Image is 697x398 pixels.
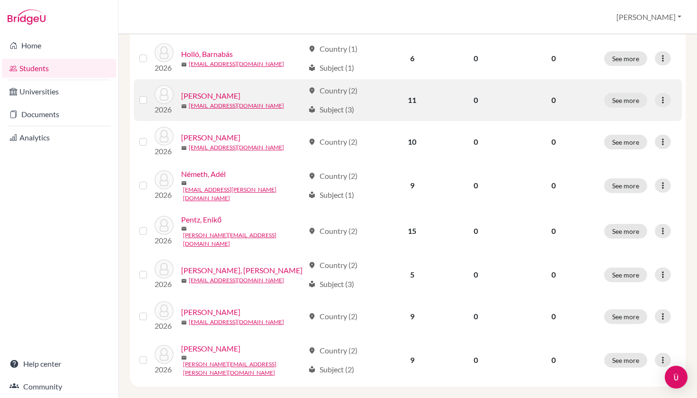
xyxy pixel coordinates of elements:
[189,318,284,326] a: [EMAIL_ADDRESS][DOMAIN_NAME]
[181,180,187,186] span: mail
[155,170,174,189] img: Németh, Adél
[514,311,593,322] p: 0
[308,136,358,148] div: Country (2)
[308,172,316,180] span: location_on
[308,278,354,290] div: Subject (3)
[183,360,303,377] a: [PERSON_NAME][EMAIL_ADDRESS][PERSON_NAME][DOMAIN_NAME]
[308,62,354,74] div: Subject (1)
[181,320,187,325] span: mail
[308,227,316,235] span: location_on
[308,225,358,237] div: Country (2)
[155,364,174,375] p: 2026
[155,259,174,278] img: Peto Vince, Benjamin
[2,354,116,373] a: Help center
[181,132,240,143] a: [PERSON_NAME]
[308,364,354,375] div: Subject (2)
[514,53,593,64] p: 0
[155,127,174,146] img: Kosztolányi, Niki
[2,59,116,78] a: Students
[308,106,316,113] span: local_library
[181,90,240,102] a: [PERSON_NAME]
[381,337,443,383] td: 9
[181,48,233,60] a: Holló, Barnabás
[443,163,509,208] td: 0
[308,313,316,320] span: location_on
[665,366,688,389] div: Open Intercom Messenger
[308,311,358,322] div: Country (2)
[2,128,116,147] a: Analytics
[2,82,116,101] a: Universities
[2,36,116,55] a: Home
[181,278,187,284] span: mail
[381,163,443,208] td: 9
[308,138,316,146] span: location_on
[443,254,509,296] td: 0
[181,168,226,180] a: Németh, Adél
[181,214,221,225] a: Pentz, Enikő
[604,135,647,149] button: See more
[308,347,316,354] span: location_on
[604,309,647,324] button: See more
[181,145,187,151] span: mail
[2,377,116,396] a: Community
[514,94,593,106] p: 0
[381,296,443,337] td: 9
[612,8,686,26] button: [PERSON_NAME]
[443,37,509,79] td: 0
[181,265,303,276] a: [PERSON_NAME], [PERSON_NAME]
[604,178,647,193] button: See more
[155,216,174,235] img: Pentz, Enikő
[443,337,509,383] td: 0
[308,259,358,271] div: Country (2)
[2,105,116,124] a: Documents
[181,226,187,231] span: mail
[308,64,316,72] span: local_library
[514,225,593,237] p: 0
[308,104,354,115] div: Subject (3)
[183,185,303,203] a: [EMAIL_ADDRESS][PERSON_NAME][DOMAIN_NAME]
[381,79,443,121] td: 11
[189,276,284,285] a: [EMAIL_ADDRESS][DOMAIN_NAME]
[443,121,509,163] td: 0
[181,343,240,354] a: [PERSON_NAME]
[381,254,443,296] td: 5
[308,189,354,201] div: Subject (1)
[181,62,187,67] span: mail
[155,62,174,74] p: 2026
[155,146,174,157] p: 2026
[381,208,443,254] td: 15
[8,9,46,25] img: Bridge-U
[308,85,358,96] div: Country (2)
[155,85,174,104] img: Kemecsei, Aron
[155,189,174,201] p: 2026
[443,79,509,121] td: 0
[381,37,443,79] td: 6
[155,235,174,246] p: 2026
[189,102,284,110] a: [EMAIL_ADDRESS][DOMAIN_NAME]
[155,43,174,62] img: Holló, Barnabás
[155,345,174,364] img: Varga, Zeno
[155,104,174,115] p: 2026
[308,170,358,182] div: Country (2)
[189,143,284,152] a: [EMAIL_ADDRESS][DOMAIN_NAME]
[604,51,647,66] button: See more
[308,366,316,373] span: local_library
[514,269,593,280] p: 0
[181,103,187,109] span: mail
[604,224,647,239] button: See more
[181,306,240,318] a: [PERSON_NAME]
[181,355,187,361] span: mail
[308,345,358,356] div: Country (2)
[604,93,647,108] button: See more
[381,121,443,163] td: 10
[514,136,593,148] p: 0
[155,301,174,320] img: Szabó-Szentgyörgyi, Péter
[604,268,647,282] button: See more
[514,180,593,191] p: 0
[308,43,358,55] div: Country (1)
[308,280,316,288] span: local_library
[189,60,284,68] a: [EMAIL_ADDRESS][DOMAIN_NAME]
[308,261,316,269] span: location_on
[443,208,509,254] td: 0
[604,353,647,368] button: See more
